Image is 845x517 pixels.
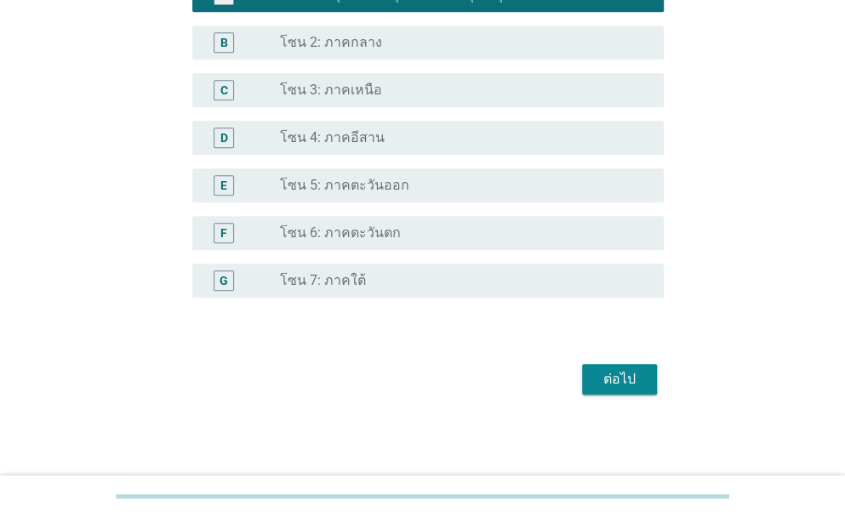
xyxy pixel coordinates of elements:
label: โซน 6: ภาคตะวันตก [280,224,401,241]
label: โซน 3: ภาคเหนือ [280,82,382,99]
label: โซน 7: ภาคใต้ [280,272,366,289]
div: G [220,272,228,290]
div: C [220,82,228,99]
div: B [220,34,228,52]
div: E [220,177,227,195]
div: ต่อไป [596,369,643,389]
label: โซน 4: ภาคอีสาน [280,129,385,146]
label: โซน 5: ภาคตะวันออก [280,177,409,194]
label: โซน 2: ภาคกลาง [280,34,382,51]
button: ต่อไป [582,364,657,395]
div: F [220,224,227,242]
div: D [220,129,228,147]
